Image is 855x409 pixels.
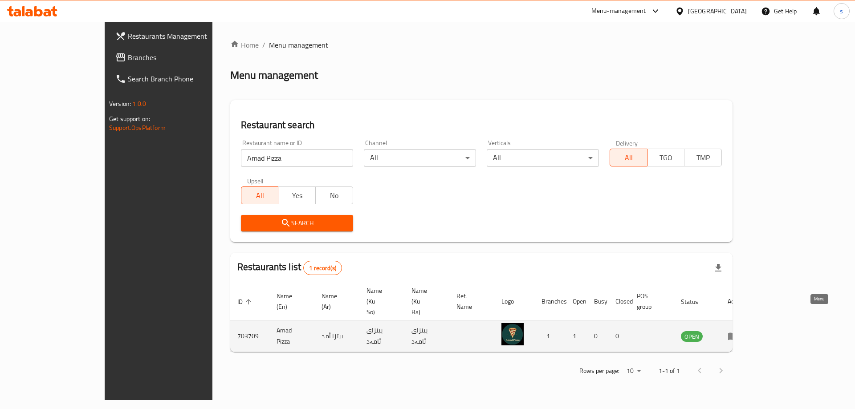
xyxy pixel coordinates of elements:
button: TMP [684,149,722,166]
span: Search Branch Phone [128,73,240,84]
li: / [262,40,265,50]
a: Restaurants Management [108,25,248,47]
label: Upsell [247,178,264,184]
button: All [241,186,279,204]
td: 0 [608,320,630,352]
h2: Restaurant search [241,118,722,132]
label: Delivery [616,140,638,146]
td: پیتزای ئامەد [404,320,449,352]
nav: breadcrumb [230,40,733,50]
h2: Restaurants list [237,260,342,275]
div: All [487,149,599,167]
span: Status [681,296,710,307]
span: ID [237,296,254,307]
p: Rows per page: [579,365,619,377]
span: Name (En) [277,291,304,312]
span: TMP [688,151,718,164]
div: OPEN [681,331,703,342]
th: Branches [534,283,566,320]
a: Search Branch Phone [108,68,248,89]
span: Restaurants Management [128,31,240,41]
td: پیتزای ئامەد [359,320,404,352]
h2: Menu management [230,68,318,82]
span: No [319,189,350,202]
span: OPEN [681,332,703,342]
div: [GEOGRAPHIC_DATA] [688,6,747,16]
td: بيتزا أمد [314,320,359,352]
input: Search for restaurant name or ID.. [241,149,353,167]
span: Branches [128,52,240,63]
span: Name (Ku-So) [366,285,394,317]
span: Yes [282,189,312,202]
div: Menu-management [591,6,646,16]
span: Menu management [269,40,328,50]
div: Total records count [303,261,342,275]
span: Get support on: [109,113,150,125]
td: 1 [534,320,566,352]
span: s [840,6,843,16]
span: All [245,189,275,202]
button: Search [241,215,353,231]
button: No [315,186,353,204]
span: Search [248,218,346,229]
th: Busy [587,283,608,320]
td: 1 [566,320,587,352]
div: All [364,149,476,167]
td: 703709 [230,320,269,352]
td: Amad Pizza [269,320,314,352]
th: Open [566,283,587,320]
th: Logo [494,283,534,320]
span: Name (Ar) [322,291,349,312]
span: Version: [109,98,131,109]
table: enhanced table [230,283,751,352]
td: 0 [587,320,608,352]
button: Yes [278,186,316,204]
p: 1-1 of 1 [659,365,680,377]
span: 1 record(s) [304,264,342,272]
th: Action [721,283,751,320]
span: Ref. Name [456,291,484,312]
button: All [610,149,647,166]
a: Support.OpsPlatform [109,122,166,134]
th: Closed [608,283,630,320]
div: Rows per page: [623,364,644,378]
span: POS group [637,291,663,312]
span: 1.0.0 [132,98,146,109]
span: All [614,151,644,164]
img: Amad Pizza [501,323,524,345]
a: Branches [108,47,248,68]
span: Name (Ku-Ba) [411,285,439,317]
span: TGO [651,151,681,164]
button: TGO [647,149,685,166]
